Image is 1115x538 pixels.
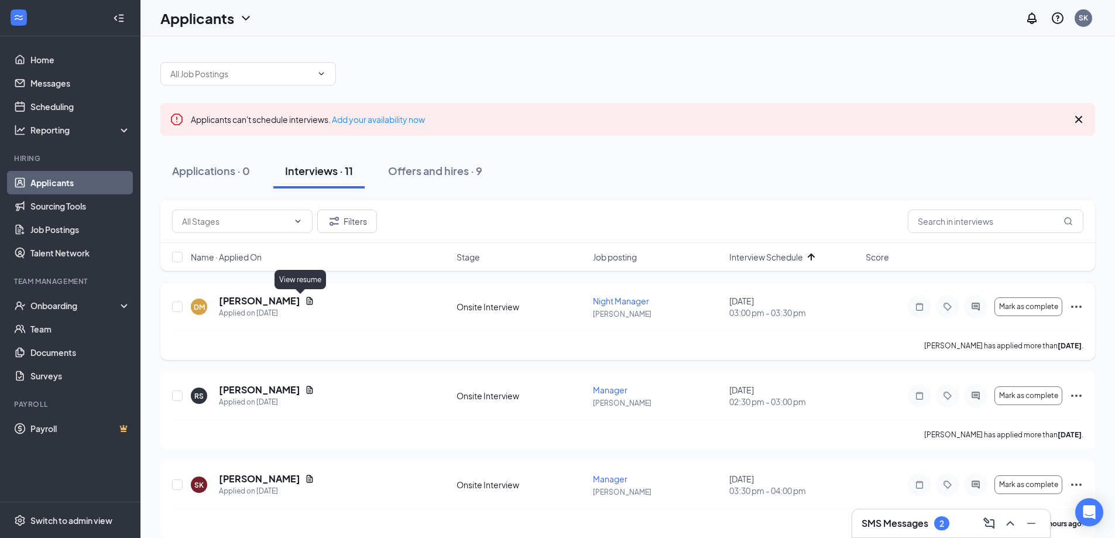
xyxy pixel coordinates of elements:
[30,241,131,265] a: Talent Network
[219,472,300,485] h5: [PERSON_NAME]
[30,300,121,311] div: Onboarding
[593,309,722,319] p: [PERSON_NAME]
[908,210,1083,233] input: Search in interviews
[969,302,983,311] svg: ActiveChat
[862,517,928,530] h3: SMS Messages
[30,364,131,388] a: Surveys
[999,392,1058,400] span: Mark as complete
[305,474,314,484] svg: Document
[729,384,859,407] div: [DATE]
[30,95,131,118] a: Scheduling
[912,391,927,400] svg: Note
[924,430,1083,440] p: [PERSON_NAME] has applied more than .
[969,480,983,489] svg: ActiveChat
[969,391,983,400] svg: ActiveChat
[14,124,26,136] svg: Analysis
[194,302,205,312] div: DM
[941,480,955,489] svg: Tag
[729,251,803,263] span: Interview Schedule
[30,48,131,71] a: Home
[457,390,586,402] div: Onsite Interview
[457,301,586,313] div: Onsite Interview
[1079,13,1088,23] div: SK
[729,307,859,318] span: 03:00 pm - 03:30 pm
[219,294,300,307] h5: [PERSON_NAME]
[924,341,1083,351] p: [PERSON_NAME] has applied more than .
[293,217,303,226] svg: ChevronDown
[113,12,125,24] svg: Collapse
[1022,514,1041,533] button: Minimize
[729,295,859,318] div: [DATE]
[332,114,425,125] a: Add your availability now
[1058,341,1082,350] b: [DATE]
[1063,217,1073,226] svg: MagnifyingGlass
[1051,11,1065,25] svg: QuestionInfo
[219,307,314,319] div: Applied on [DATE]
[160,8,234,28] h1: Applicants
[191,251,262,263] span: Name · Applied On
[729,485,859,496] span: 03:30 pm - 04:00 pm
[172,163,250,178] div: Applications · 0
[1072,112,1086,126] svg: Cross
[14,515,26,526] svg: Settings
[239,11,253,25] svg: ChevronDown
[30,71,131,95] a: Messages
[1003,516,1017,530] svg: ChevronUp
[30,515,112,526] div: Switch to admin view
[994,475,1062,494] button: Mark as complete
[593,398,722,408] p: [PERSON_NAME]
[170,112,184,126] svg: Error
[729,396,859,407] span: 02:30 pm - 03:00 pm
[14,276,128,286] div: Team Management
[317,69,326,78] svg: ChevronDown
[1069,389,1083,403] svg: Ellipses
[980,514,999,533] button: ComposeMessage
[593,296,649,306] span: Night Manager
[285,163,353,178] div: Interviews · 11
[593,251,637,263] span: Job posting
[13,12,25,23] svg: WorkstreamLogo
[219,485,314,497] div: Applied on [DATE]
[327,214,341,228] svg: Filter
[194,391,204,401] div: RS
[30,171,131,194] a: Applicants
[593,487,722,497] p: [PERSON_NAME]
[30,194,131,218] a: Sourcing Tools
[30,124,131,136] div: Reporting
[194,480,204,490] div: SK
[912,302,927,311] svg: Note
[982,516,996,530] svg: ComposeMessage
[191,114,425,125] span: Applicants can't schedule interviews.
[912,480,927,489] svg: Note
[994,297,1062,316] button: Mark as complete
[30,341,131,364] a: Documents
[729,473,859,496] div: [DATE]
[275,270,326,289] div: View resume
[1069,300,1083,314] svg: Ellipses
[30,218,131,241] a: Job Postings
[219,383,300,396] h5: [PERSON_NAME]
[219,396,314,408] div: Applied on [DATE]
[14,300,26,311] svg: UserCheck
[866,251,889,263] span: Score
[941,302,955,311] svg: Tag
[593,474,627,484] span: Manager
[994,386,1062,405] button: Mark as complete
[457,479,586,491] div: Onsite Interview
[941,391,955,400] svg: Tag
[999,303,1058,311] span: Mark as complete
[1001,514,1020,533] button: ChevronUp
[593,385,627,395] span: Manager
[1075,498,1103,526] div: Open Intercom Messenger
[1025,11,1039,25] svg: Notifications
[317,210,377,233] button: Filter Filters
[30,317,131,341] a: Team
[939,519,944,529] div: 2
[1069,478,1083,492] svg: Ellipses
[170,67,312,80] input: All Job Postings
[1039,519,1082,528] b: 17 hours ago
[804,250,818,264] svg: ArrowUp
[388,163,482,178] div: Offers and hires · 9
[182,215,289,228] input: All Stages
[999,481,1058,489] span: Mark as complete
